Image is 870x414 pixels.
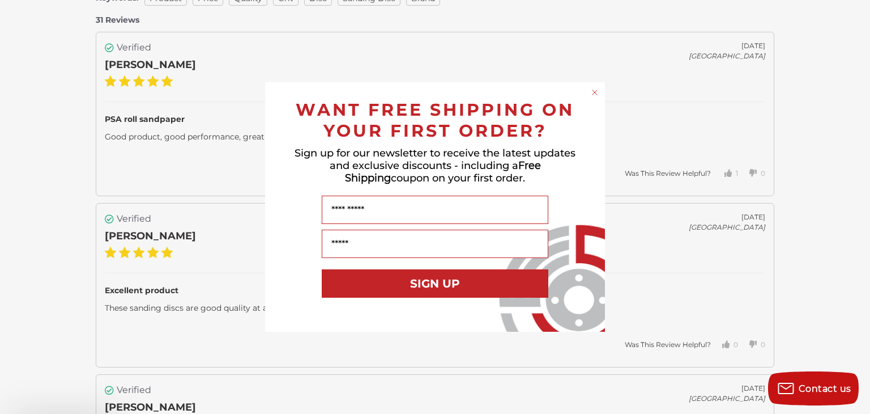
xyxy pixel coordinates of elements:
[768,371,859,405] button: Contact us
[295,147,575,184] span: Sign up for our newsletter to receive the latest updates and exclusive discounts - including a co...
[296,99,574,141] span: WANT FREE SHIPPING ON YOUR FIRST ORDER?
[345,159,541,184] span: Free Shipping
[799,383,851,394] span: Contact us
[322,269,548,298] button: SIGN UP
[589,87,600,98] button: Close dialog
